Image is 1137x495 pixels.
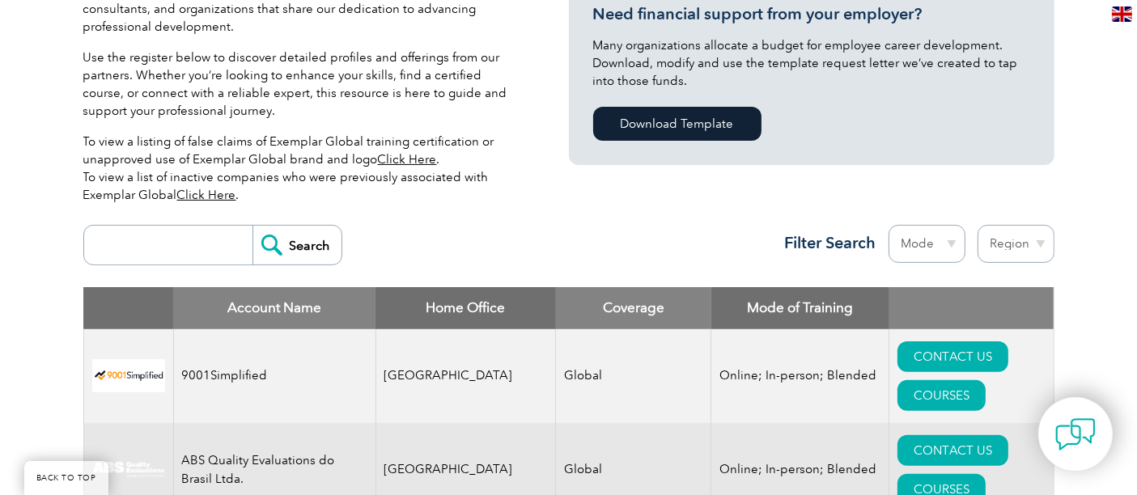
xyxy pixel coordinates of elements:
[1055,414,1096,455] img: contact-chat.png
[173,329,375,423] td: 9001Simplified
[593,4,1030,24] h3: Need financial support from your employer?
[24,461,108,495] a: BACK TO TOP
[897,435,1008,466] a: CONTACT US
[375,287,556,329] th: Home Office: activate to sort column ascending
[177,188,236,202] a: Click Here
[375,329,556,423] td: [GEOGRAPHIC_DATA]
[556,329,711,423] td: Global
[593,107,762,141] a: Download Template
[173,287,375,329] th: Account Name: activate to sort column descending
[593,36,1030,90] p: Many organizations allocate a budget for employee career development. Download, modify and use th...
[711,287,889,329] th: Mode of Training: activate to sort column ascending
[83,49,520,120] p: Use the register below to discover detailed profiles and offerings from our partners. Whether you...
[1112,6,1132,22] img: en
[252,226,342,264] input: Search
[711,329,889,423] td: Online; In-person; Blended
[556,287,711,329] th: Coverage: activate to sort column ascending
[897,380,986,411] a: COURSES
[378,152,437,167] a: Click Here
[83,133,520,204] p: To view a listing of false claims of Exemplar Global training certification or unapproved use of ...
[897,341,1008,372] a: CONTACT US
[889,287,1054,329] th: : activate to sort column ascending
[92,359,165,392] img: 37c9c059-616f-eb11-a812-002248153038-logo.png
[92,461,165,479] img: c92924ac-d9bc-ea11-a814-000d3a79823d-logo.jpg
[775,233,876,253] h3: Filter Search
